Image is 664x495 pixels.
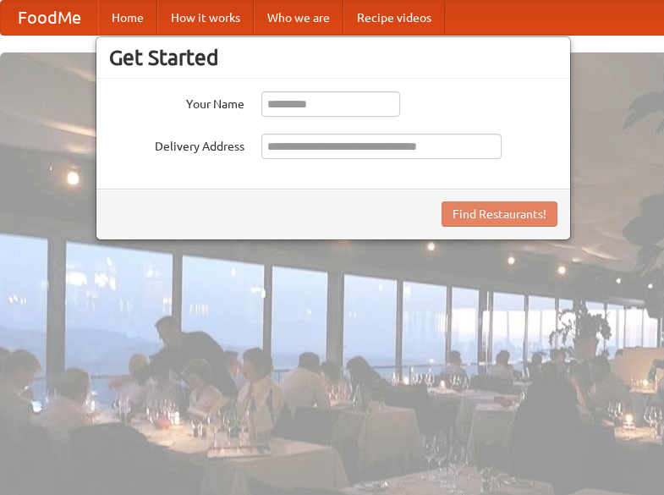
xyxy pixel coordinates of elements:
[1,1,98,35] a: FoodMe
[343,1,445,35] a: Recipe videos
[157,1,254,35] a: How it works
[254,1,343,35] a: Who we are
[109,91,244,113] label: Your Name
[109,45,557,70] h3: Get Started
[442,201,557,227] button: Find Restaurants!
[109,134,244,155] label: Delivery Address
[98,1,157,35] a: Home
